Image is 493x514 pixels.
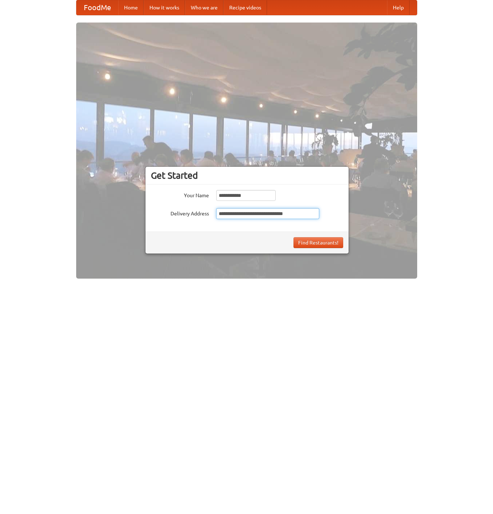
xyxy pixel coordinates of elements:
a: Who we are [185,0,223,15]
a: Help [387,0,410,15]
label: Your Name [151,190,209,199]
a: FoodMe [77,0,118,15]
a: Home [118,0,144,15]
a: How it works [144,0,185,15]
h3: Get Started [151,170,343,181]
label: Delivery Address [151,208,209,217]
button: Find Restaurants! [293,237,343,248]
a: Recipe videos [223,0,267,15]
